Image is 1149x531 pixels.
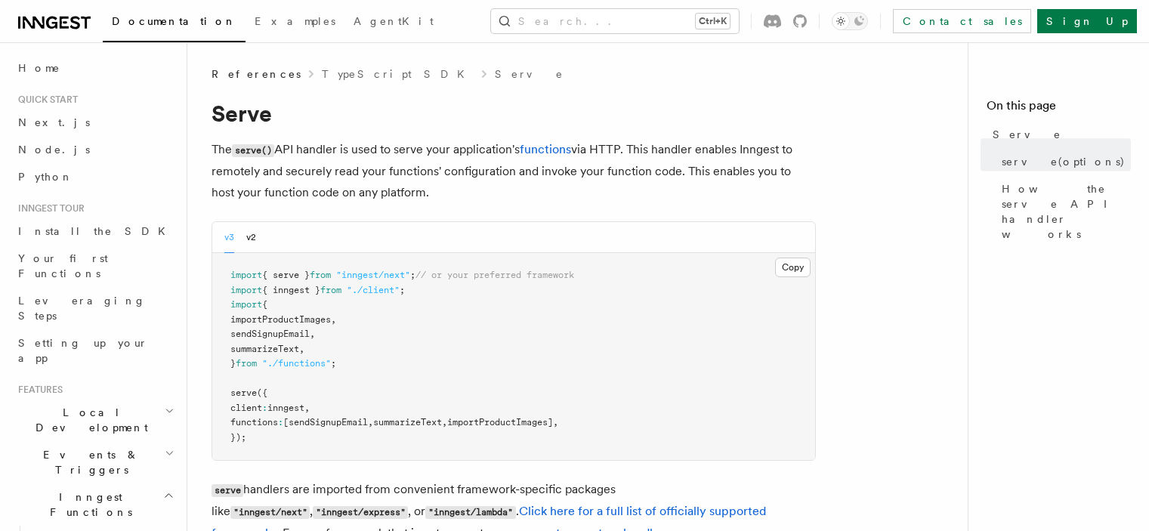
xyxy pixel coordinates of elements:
span: , [442,417,447,428]
span: How the serve API handler works [1002,181,1131,242]
span: importProductImages [230,314,331,325]
span: Home [18,60,60,76]
span: summarizeText [373,417,442,428]
span: References [212,66,301,82]
span: [sendSignupEmail [283,417,368,428]
button: Events & Triggers [12,441,178,483]
a: Your first Functions [12,245,178,287]
span: summarizeText [230,344,299,354]
span: Node.js [18,144,90,156]
a: Install the SDK [12,218,178,245]
span: client [230,403,262,413]
span: Python [18,171,73,183]
button: v3 [224,222,234,253]
span: ; [400,285,405,295]
button: Search...Ctrl+K [491,9,739,33]
a: How the serve API handler works [996,175,1131,248]
a: Leveraging Steps [12,287,178,329]
span: , [331,314,336,325]
span: serve(options) [1002,154,1126,169]
a: Next.js [12,109,178,136]
span: "inngest/next" [336,270,410,280]
span: Local Development [12,405,165,435]
span: } [230,358,236,369]
a: Contact sales [893,9,1031,33]
span: from [310,270,331,280]
span: from [320,285,341,295]
span: Events & Triggers [12,447,165,477]
a: AgentKit [344,5,443,41]
a: serve(options) [996,148,1131,175]
a: Examples [246,5,344,41]
span: ; [410,270,415,280]
span: Serve [993,127,1061,142]
span: , [553,417,558,428]
span: Documentation [112,15,236,27]
a: Node.js [12,136,178,163]
span: "./client" [347,285,400,295]
span: Inngest tour [12,202,85,215]
a: Home [12,54,178,82]
span: Inngest Functions [12,489,163,520]
span: Next.js [18,116,90,128]
span: sendSignupEmail [230,329,310,339]
span: Features [12,384,63,396]
span: , [368,417,373,428]
span: Leveraging Steps [18,295,146,322]
span: , [304,403,310,413]
span: }); [230,432,246,443]
h4: On this page [987,97,1131,121]
code: "inngest/lambda" [425,506,515,519]
span: import [230,299,262,310]
a: Serve [987,121,1131,148]
span: Examples [255,15,335,27]
a: Setting up your app [12,329,178,372]
span: Quick start [12,94,78,106]
span: // or your preferred framework [415,270,574,280]
h1: Serve [212,100,816,127]
button: Copy [775,258,811,277]
span: from [236,358,257,369]
span: Setting up your app [18,337,148,364]
span: { [262,299,267,310]
span: ; [331,358,336,369]
button: Inngest Functions [12,483,178,526]
span: : [278,417,283,428]
code: serve [212,484,243,497]
span: import [230,285,262,295]
span: ({ [257,387,267,398]
button: Toggle dark mode [832,12,868,30]
a: TypeScript SDK [322,66,474,82]
span: , [299,344,304,354]
code: "inngest/next" [230,506,310,519]
span: importProductImages] [447,417,553,428]
a: Python [12,163,178,190]
button: v2 [246,222,256,253]
span: Install the SDK [18,225,175,237]
span: functions [230,417,278,428]
span: serve [230,387,257,398]
span: , [310,329,315,339]
code: "inngest/express" [313,506,408,519]
span: Your first Functions [18,252,108,279]
p: The API handler is used to serve your application's via HTTP. This handler enables Inngest to rem... [212,139,816,203]
span: { serve } [262,270,310,280]
span: import [230,270,262,280]
a: Serve [495,66,564,82]
span: "./functions" [262,358,331,369]
a: Documentation [103,5,246,42]
a: functions [520,142,571,156]
code: serve() [232,144,274,157]
span: inngest [267,403,304,413]
kbd: Ctrl+K [696,14,730,29]
span: : [262,403,267,413]
span: { inngest } [262,285,320,295]
span: AgentKit [354,15,434,27]
a: Sign Up [1037,9,1137,33]
button: Local Development [12,399,178,441]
